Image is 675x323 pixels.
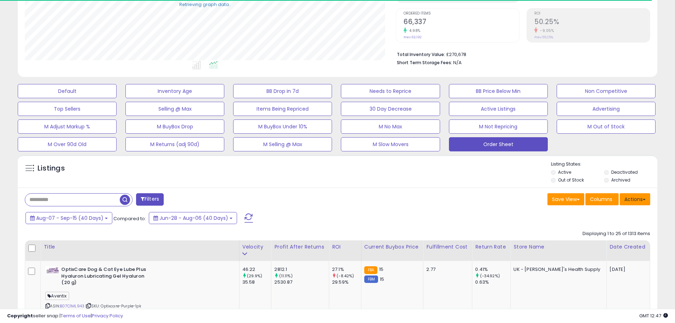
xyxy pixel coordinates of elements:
[480,273,500,279] small: (-34.92%)
[7,313,123,319] div: seller snap | |
[534,18,650,27] h2: 50.25%
[26,212,112,224] button: Aug-07 - Sep-15 (40 Days)
[585,193,619,205] button: Columns
[404,35,422,39] small: Prev: 63,192
[557,102,656,116] button: Advertising
[611,169,638,175] label: Deactivated
[426,243,469,251] div: Fulfillment Cost
[18,119,117,134] button: M Adjust Markup %
[534,12,650,16] span: ROI
[332,266,361,273] div: 27.1%
[404,18,519,27] h2: 66,337
[513,243,603,251] div: Store Name
[513,266,601,273] div: UK - [PERSON_NAME]'s Health Supply
[449,119,548,134] button: M Not Repricing
[92,312,123,319] a: Privacy Policy
[113,215,146,222] span: Compared to:
[453,59,462,66] span: N/A
[341,102,440,116] button: 30 Day Decrease
[242,266,271,273] div: 46.22
[36,215,103,222] span: Aug-07 - Sep-15 (40 Days)
[18,102,117,116] button: Top Sellers
[233,84,332,98] button: BB Drop in 7d
[18,84,117,98] button: Default
[45,266,60,274] img: 41f6tN1y49L._SL40_.jpg
[149,212,237,224] button: Jun-28 - Aug-06 (40 Days)
[639,312,668,319] span: 2025-09-16 12:47 GMT
[558,177,584,183] label: Out of Stock
[38,163,65,173] h5: Listings
[397,60,452,66] b: Short Term Storage Fees:
[274,279,329,285] div: 2530.87
[7,312,33,319] strong: Copyright
[341,84,440,98] button: Needs to Reprice
[397,50,645,58] li: £270,678
[274,243,326,251] div: Profit After Returns
[233,137,332,151] button: M Selling @ Max
[159,215,228,222] span: Jun-28 - Aug-06 (40 Days)
[125,84,224,98] button: Inventory Age
[233,119,332,134] button: M BuyBox Under 10%
[136,193,164,206] button: Filters
[551,161,657,168] p: Listing States:
[45,292,69,300] span: Aventix
[242,243,269,251] div: Velocity
[475,279,510,285] div: 0.63%
[125,102,224,116] button: Selling @ Max
[61,266,147,288] b: OptixCare Dog & Cat Eye Lube Plus Hyaluron Lubricating Gel Hyaluron (20 g)
[590,196,612,203] span: Columns
[557,84,656,98] button: Non Competitive
[609,243,647,251] div: Date Created
[583,230,650,237] div: Displaying 1 to 25 of 1313 items
[332,243,358,251] div: ROI
[364,266,377,274] small: FBA
[274,266,329,273] div: 2812.1
[475,243,507,251] div: Return Rate
[60,303,84,309] a: B07C1ML943
[611,177,630,183] label: Archived
[337,273,354,279] small: (-8.42%)
[380,276,384,283] span: 15
[620,193,650,205] button: Actions
[242,279,271,285] div: 35.58
[397,51,445,57] b: Total Inventory Value:
[18,137,117,151] button: M Over 90d Old
[407,28,421,33] small: 4.98%
[179,1,231,7] div: Retrieving graph data..
[404,12,519,16] span: Ordered Items
[125,119,224,134] button: M BuyBox Drop
[558,169,571,175] label: Active
[557,119,656,134] button: M Out of Stock
[332,279,361,285] div: 29.59%
[609,266,638,273] div: [DATE]
[125,137,224,151] button: M Returns (adj 90d)
[449,84,548,98] button: BB Price Below Min
[341,119,440,134] button: M No Max
[61,312,91,319] a: Terms of Use
[85,303,141,309] span: | SKU: Optixcare-Purple-1pk
[279,273,293,279] small: (11.11%)
[44,243,236,251] div: Title
[547,193,584,205] button: Save View
[449,137,548,151] button: Order Sheet
[379,266,383,273] span: 15
[247,273,262,279] small: (29.9%)
[45,266,234,317] div: ASIN:
[426,266,467,273] div: 2.77
[449,102,548,116] button: Active Listings
[475,266,510,273] div: 0.41%
[538,28,554,33] small: -9.05%
[364,275,378,283] small: FBM
[364,243,421,251] div: Current Buybox Price
[341,137,440,151] button: M Slow Movers
[233,102,332,116] button: Items Being Repriced
[534,35,553,39] small: Prev: 55.25%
